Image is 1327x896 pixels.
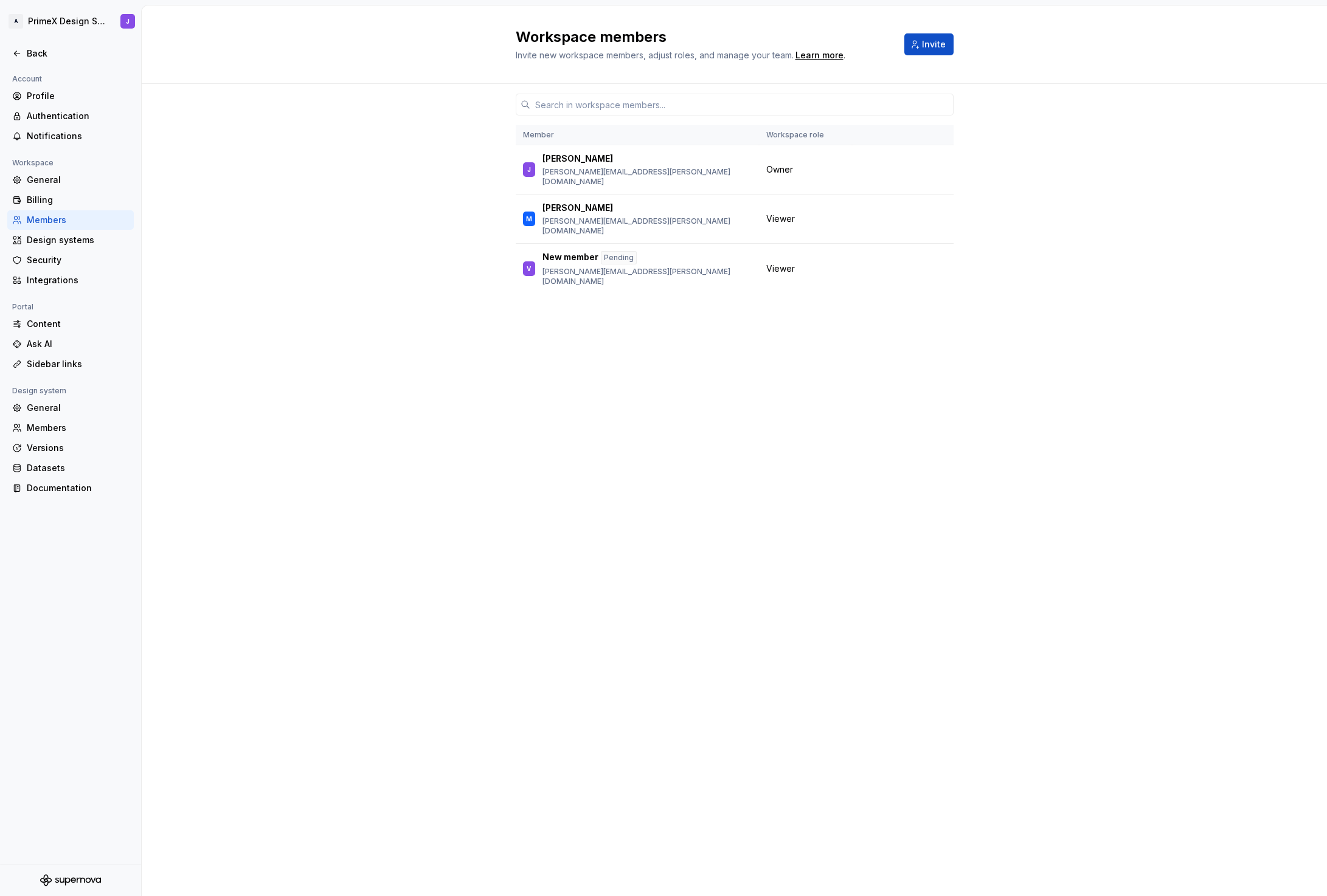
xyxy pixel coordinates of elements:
div: Members [27,214,129,226]
p: [PERSON_NAME] [542,202,613,214]
div: General [27,174,129,186]
div: Versions [27,442,129,454]
h2: Workspace members [516,27,890,47]
a: Datasets [7,458,134,478]
svg: Supernova Logo [40,874,101,886]
div: PrimeX Design System [28,15,106,27]
div: Profile [27,90,129,102]
div: Security [27,254,129,266]
p: [PERSON_NAME][EMAIL_ADDRESS][PERSON_NAME][DOMAIN_NAME] [542,216,752,236]
p: [PERSON_NAME] [542,153,613,165]
div: General [27,402,129,414]
span: Viewer [766,263,795,275]
div: Authentication [27,110,129,122]
div: J [126,16,130,26]
div: Pending [601,251,637,264]
span: Invite [922,38,946,50]
a: General [7,398,134,418]
a: Design systems [7,230,134,250]
div: Sidebar links [27,358,129,370]
div: Ask AI [27,338,129,350]
div: Documentation [27,482,129,494]
a: Billing [7,190,134,210]
a: Authentication [7,106,134,126]
span: Owner [766,164,793,176]
div: J [527,164,531,176]
div: Datasets [27,462,129,474]
a: Notifications [7,126,134,146]
a: Content [7,314,134,334]
a: Back [7,44,134,63]
div: M [526,213,532,225]
button: APrimeX Design SystemJ [2,8,139,35]
a: Security [7,250,134,270]
p: [PERSON_NAME][EMAIL_ADDRESS][PERSON_NAME][DOMAIN_NAME] [542,167,752,187]
a: Sidebar links [7,354,134,374]
a: Members [7,418,134,438]
button: Invite [904,33,954,55]
span: Viewer [766,213,795,225]
a: Profile [7,86,134,106]
span: Invite new workspace members, adjust roles, and manage your team. [516,50,794,60]
div: Portal [7,300,38,314]
input: Search in workspace members... [530,94,954,115]
span: . [794,51,845,60]
a: General [7,170,134,190]
div: Content [27,318,129,330]
div: Workspace [7,156,58,170]
div: Integrations [27,274,129,286]
div: Design system [7,384,71,398]
a: Versions [7,438,134,458]
div: Notifications [27,130,129,142]
div: Members [27,422,129,434]
p: [PERSON_NAME][EMAIL_ADDRESS][PERSON_NAME][DOMAIN_NAME] [542,267,752,286]
div: V [527,263,531,275]
th: Workspace role [759,125,852,145]
div: Billing [27,194,129,206]
div: Design systems [27,234,129,246]
a: Ask AI [7,334,134,354]
div: Account [7,72,47,86]
a: Members [7,210,134,230]
a: Integrations [7,271,134,290]
a: Learn more [795,49,844,61]
div: Back [27,47,129,60]
p: New member [542,251,598,264]
a: Documentation [7,478,134,498]
th: Member [516,125,759,145]
div: A [9,14,23,29]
